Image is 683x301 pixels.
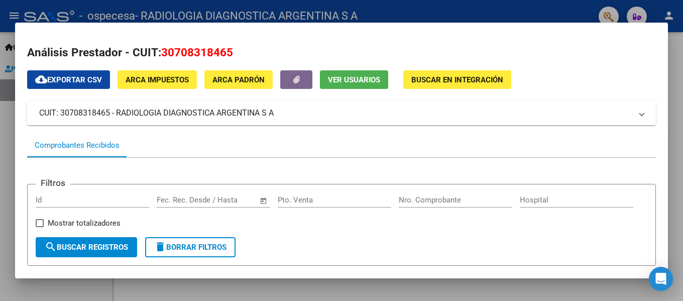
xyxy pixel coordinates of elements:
[212,75,265,84] span: ARCA Padrón
[45,243,128,252] span: Buscar Registros
[320,70,388,89] button: Ver Usuarios
[126,75,189,84] span: ARCA Impuestos
[157,195,197,205] input: Fecha inicio
[154,243,226,252] span: Borrar Filtros
[35,75,102,84] span: Exportar CSV
[35,73,47,85] mat-icon: cloud_download
[328,75,380,84] span: Ver Usuarios
[204,70,273,89] button: ARCA Padrón
[36,237,137,257] button: Buscar Registros
[411,75,503,84] span: Buscar en Integración
[161,46,233,59] span: 30708318465
[39,107,632,119] mat-panel-title: CUIT: 30708318465 - RADIOLOGIA DIAGNOSTICA ARGENTINA S A
[45,241,57,253] mat-icon: search
[27,44,656,61] h2: Análisis Prestador - CUIT:
[403,70,511,89] button: Buscar en Integración
[27,101,656,125] mat-expansion-panel-header: CUIT: 30708318465 - RADIOLOGIA DIAGNOSTICA ARGENTINA S A
[36,176,70,189] h3: Filtros
[649,267,673,291] div: Open Intercom Messenger
[118,70,197,89] button: ARCA Impuestos
[145,237,236,257] button: Borrar Filtros
[35,140,120,151] div: Comprobantes Recibidos
[258,195,270,207] button: Open calendar
[206,195,255,205] input: Fecha fin
[48,217,121,229] span: Mostrar totalizadores
[27,70,110,89] button: Exportar CSV
[154,241,166,253] mat-icon: delete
